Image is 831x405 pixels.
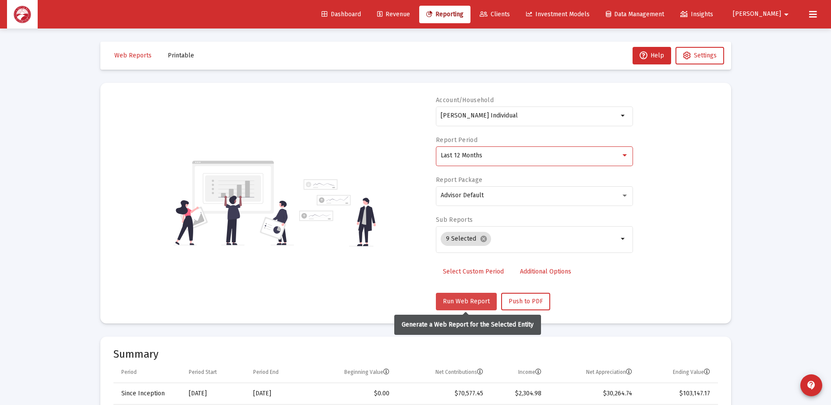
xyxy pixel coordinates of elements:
[599,6,671,23] a: Data Management
[722,5,802,23] button: [PERSON_NAME]
[548,362,638,383] td: Column Net Appreciation
[377,11,410,18] span: Revenue
[247,362,308,383] td: Column Period End
[113,350,718,359] mat-card-title: Summary
[633,47,671,64] button: Help
[441,230,618,248] mat-chip-list: Selection
[299,179,376,246] img: reporting-alt
[436,96,494,104] label: Account/Household
[436,216,473,224] label: Sub Reports
[638,362,718,383] td: Column Ending Value
[673,6,720,23] a: Insights
[806,380,817,391] mat-icon: contact_support
[520,268,571,275] span: Additional Options
[638,383,718,404] td: $103,147.17
[480,235,488,243] mat-icon: cancel
[183,362,247,383] td: Column Period Start
[673,369,710,376] div: Ending Value
[396,362,489,383] td: Column Net Contributions
[113,362,183,383] td: Column Period
[441,152,482,159] span: Last 12 Months
[680,11,713,18] span: Insights
[640,52,664,59] span: Help
[586,369,632,376] div: Net Appreciation
[441,112,618,119] input: Search or select an account or household
[396,383,489,404] td: $70,577.45
[426,11,463,18] span: Reporting
[189,369,217,376] div: Period Start
[443,268,504,275] span: Select Custom Period
[436,136,477,144] label: Report Period
[733,11,781,18] span: [PERSON_NAME]
[618,234,629,244] mat-icon: arrow_drop_down
[548,383,638,404] td: $30,264.74
[168,52,194,59] span: Printable
[161,47,201,64] button: Printable
[419,6,470,23] a: Reporting
[315,6,368,23] a: Dashboard
[370,6,417,23] a: Revenue
[519,6,597,23] a: Investment Models
[489,383,548,404] td: $2,304.98
[694,52,717,59] span: Settings
[253,389,302,398] div: [DATE]
[107,47,159,64] button: Web Reports
[173,160,294,246] img: reporting
[121,369,137,376] div: Period
[441,232,491,246] mat-chip: 9 Selected
[473,6,517,23] a: Clients
[436,293,497,310] button: Run Web Report
[518,369,541,376] div: Income
[189,389,241,398] div: [DATE]
[606,11,664,18] span: Data Management
[113,383,183,404] td: Since Inception
[308,383,396,404] td: $0.00
[618,110,629,121] mat-icon: arrow_drop_down
[308,362,396,383] td: Column Beginning Value
[501,293,550,310] button: Push to PDF
[436,176,482,184] label: Report Package
[526,11,590,18] span: Investment Models
[443,298,490,305] span: Run Web Report
[253,369,279,376] div: Period End
[489,362,548,383] td: Column Income
[435,369,483,376] div: Net Contributions
[509,298,543,305] span: Push to PDF
[675,47,724,64] button: Settings
[441,192,484,199] span: Advisor Default
[344,369,389,376] div: Beginning Value
[114,52,152,59] span: Web Reports
[480,11,510,18] span: Clients
[322,11,361,18] span: Dashboard
[14,6,31,23] img: Dashboard
[781,6,792,23] mat-icon: arrow_drop_down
